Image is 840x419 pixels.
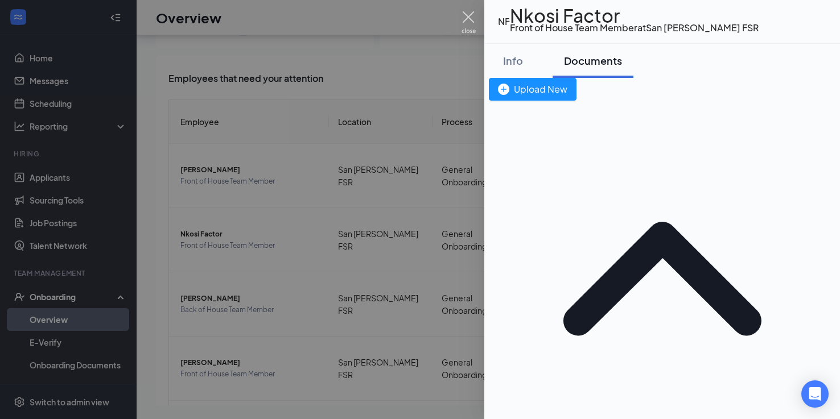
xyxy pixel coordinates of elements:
div: Front of House Team Member at San [PERSON_NAME] FSR [510,22,759,34]
div: Info [496,53,530,68]
div: Open Intercom Messenger [801,380,829,408]
div: Documents [564,53,622,68]
div: NF [498,15,510,28]
button: Upload New [489,78,577,101]
div: Upload New [498,82,567,96]
h1: Nkosi Factor [510,9,759,22]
